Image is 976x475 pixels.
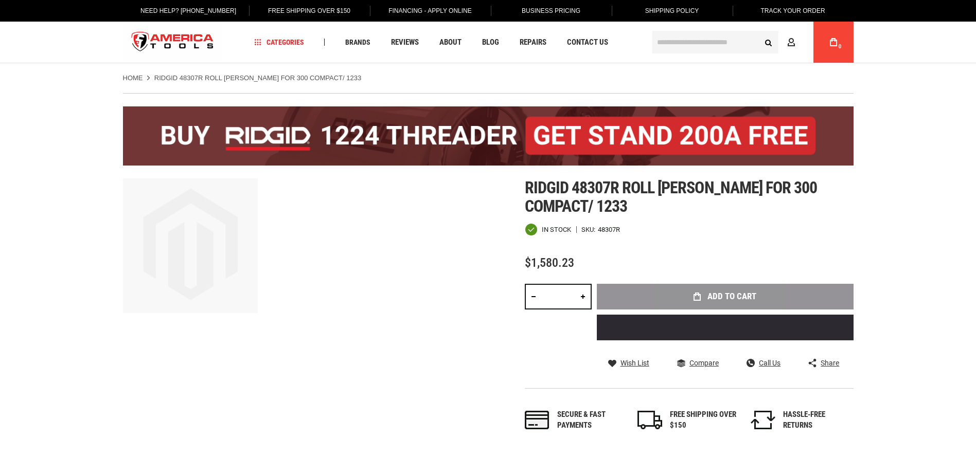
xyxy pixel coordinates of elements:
[581,226,598,233] strong: SKU
[520,39,546,46] span: Repairs
[637,411,662,429] img: shipping
[598,226,620,233] div: 48307R
[515,35,551,49] a: Repairs
[341,35,375,49] a: Brands
[525,223,571,236] div: Availability
[482,39,499,46] span: Blog
[123,23,223,62] a: store logo
[439,39,462,46] span: About
[608,358,649,368] a: Wish List
[821,359,839,367] span: Share
[759,359,780,367] span: Call Us
[677,358,719,368] a: Compare
[123,23,223,62] img: America Tools
[839,44,842,49] span: 0
[689,359,719,367] span: Compare
[567,39,608,46] span: Contact Us
[751,411,775,429] img: returns
[670,409,737,431] div: FREE SHIPPING OVER $150
[525,411,549,429] img: payments
[345,39,370,46] span: Brands
[250,35,309,49] a: Categories
[759,32,778,52] button: Search
[123,74,143,83] a: Home
[391,39,419,46] span: Reviews
[557,409,624,431] div: Secure & fast payments
[542,226,571,233] span: In stock
[783,409,850,431] div: HASSLE-FREE RETURNS
[154,74,361,82] strong: RIDGID 48307R ROLL [PERSON_NAME] FOR 300 COMPACT/ 1233
[525,178,818,216] span: Ridgid 48307r roll [PERSON_NAME] for 300 compact/ 1233
[645,7,699,14] span: Shipping Policy
[620,359,649,367] span: Wish List
[255,39,304,46] span: Categories
[123,106,854,166] img: BOGO: Buy the RIDGID® 1224 Threader (26092), get the 92467 200A Stand FREE!
[477,35,504,49] a: Blog
[747,358,780,368] a: Call Us
[525,255,574,270] span: $1,580.23
[562,35,613,49] a: Contact Us
[386,35,423,49] a: Reviews
[435,35,466,49] a: About
[824,22,843,63] a: 0
[123,178,258,313] img: main product photo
